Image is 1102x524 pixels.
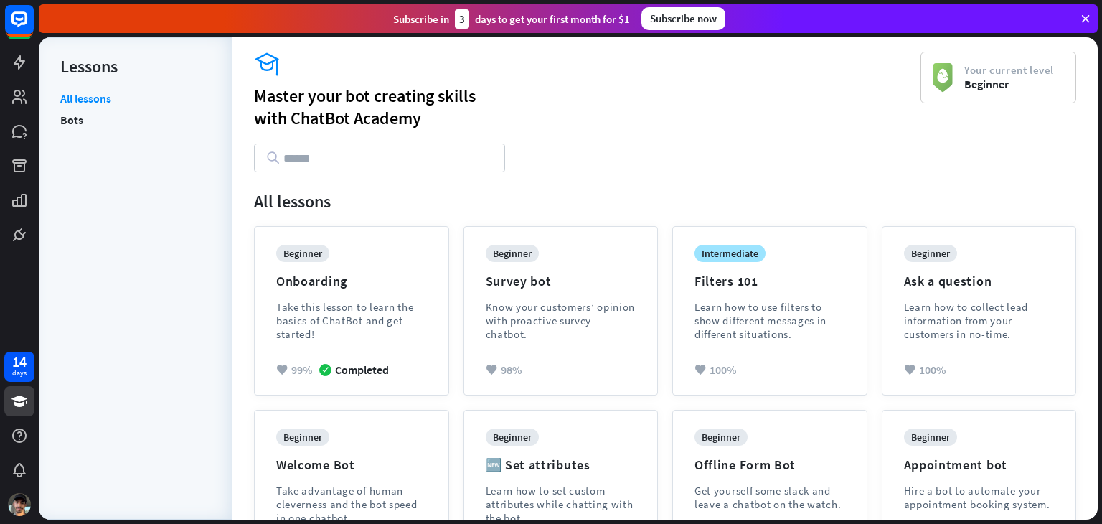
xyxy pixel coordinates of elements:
[486,245,539,262] div: beginner
[694,245,766,262] div: intermediate
[12,355,27,368] div: 14
[276,429,329,446] div: beginner
[60,109,83,131] a: Bots
[904,365,915,375] i: heart
[501,362,522,377] span: 98%
[694,273,758,289] div: Filters 101
[486,273,552,289] div: Survey bot
[486,457,590,473] div: 🆕 Set attributes
[694,365,706,375] i: heart
[319,362,389,377] div: Completed
[486,429,539,446] div: beginner
[276,365,288,375] i: heart
[254,85,920,129] div: Master your bot creating skills with ChatBot Academy
[694,484,845,511] div: Get yourself some slack and leave a chatbot on the watch.
[904,300,1055,341] div: Learn how to collect lead information from your customers in no-time.
[60,91,111,109] a: All lessons
[254,52,920,78] i: academy
[919,362,946,377] span: 100%
[455,9,469,29] div: 3
[904,457,1008,473] div: Appointment bot
[276,300,427,341] div: Take this lesson to learn the basics of ChatBot and get started!
[904,484,1055,511] div: Hire a bot to automate your appointment booking system.
[486,300,636,341] div: Know your customers’ opinion with proactive survey chatbot.
[12,368,27,378] div: days
[694,429,748,446] div: beginner
[641,7,725,30] div: Subscribe now
[710,362,736,377] span: 100%
[276,245,329,262] div: beginner
[694,300,845,341] div: Learn how to use filters to show different messages in different situations.
[254,190,1076,212] div: All lessons
[964,77,1054,91] span: Beginner
[60,55,211,78] div: Lessons
[964,63,1054,77] span: Your current level
[4,352,34,382] a: 14 days
[276,273,347,289] div: Onboarding
[393,9,630,29] div: Subscribe in days to get your first month for $1
[291,362,312,377] span: 99%
[11,6,55,49] button: Open LiveChat chat widget
[904,245,957,262] div: beginner
[486,365,497,375] i: heart
[904,273,992,289] div: Ask a question
[904,429,957,446] div: beginner
[276,457,355,473] div: Welcome Bot
[694,457,796,473] div: Offline Form Bot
